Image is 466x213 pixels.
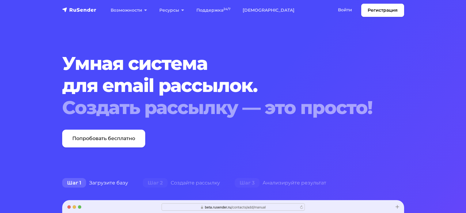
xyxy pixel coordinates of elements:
[62,7,97,13] img: RuSender
[153,4,190,17] a: Ресурсы
[62,52,375,119] h1: Умная система для email рассылок.
[135,177,227,189] div: Создайте рассылку
[55,177,135,189] div: Загрузите базу
[143,178,168,188] span: Шаг 2
[237,4,301,17] a: [DEMOGRAPHIC_DATA]
[235,178,260,188] span: Шаг 3
[62,130,145,147] a: Попробовать бесплатно
[223,7,230,11] sup: 24/7
[62,178,86,188] span: Шаг 1
[332,4,358,16] a: Войти
[104,4,153,17] a: Возможности
[190,4,237,17] a: Поддержка24/7
[361,4,404,17] a: Регистрация
[62,97,375,119] div: Создать рассылку — это просто!
[227,177,334,189] div: Анализируйте результат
